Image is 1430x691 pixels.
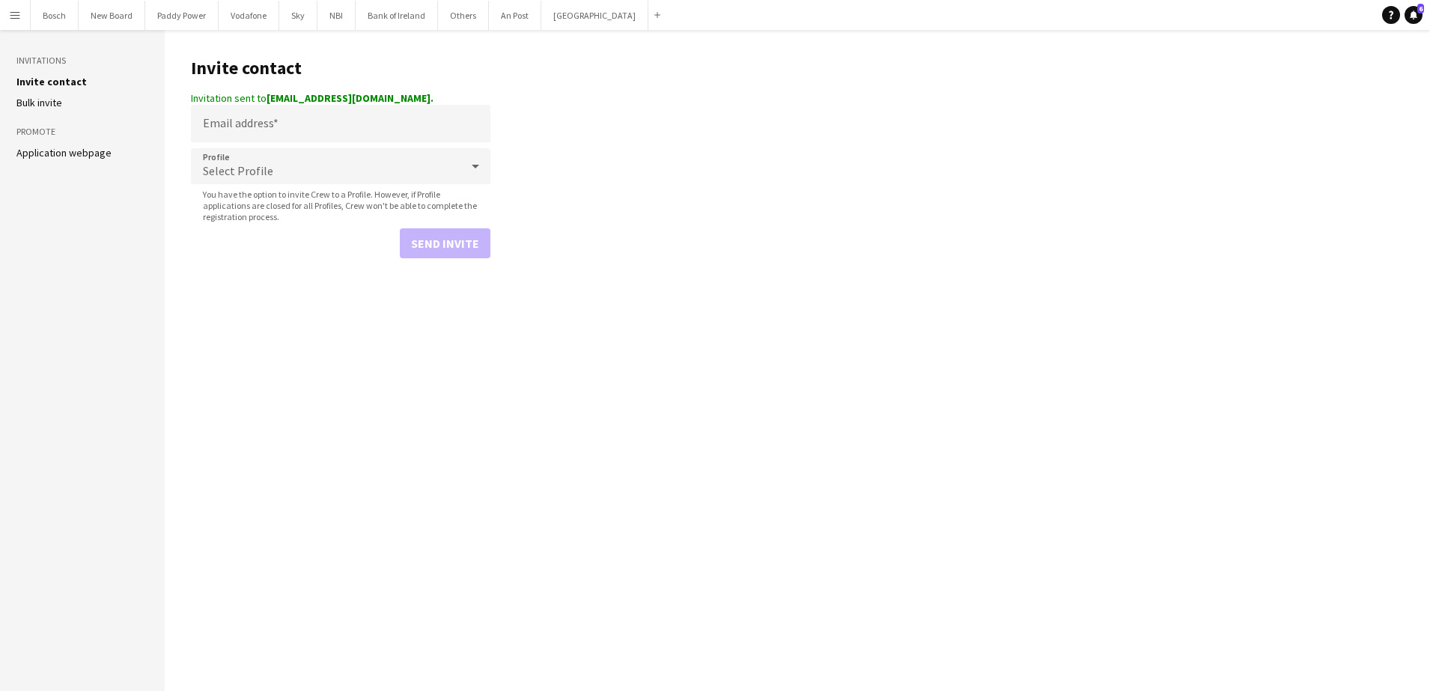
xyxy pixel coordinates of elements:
a: Application webpage [16,146,112,159]
button: New Board [79,1,145,30]
strong: [EMAIL_ADDRESS][DOMAIN_NAME]. [267,91,433,105]
button: Bank of Ireland [356,1,438,30]
a: Bulk invite [16,96,62,109]
button: An Post [489,1,541,30]
span: Select Profile [203,163,273,178]
button: Vodafone [219,1,279,30]
button: Others [438,1,489,30]
a: 6 [1405,6,1423,24]
h3: Promote [16,125,148,138]
button: Paddy Power [145,1,219,30]
div: Invitation sent to [191,91,490,105]
button: NBI [317,1,356,30]
span: You have the option to invite Crew to a Profile. However, if Profile applications are closed for ... [191,189,490,222]
button: Bosch [31,1,79,30]
button: [GEOGRAPHIC_DATA] [541,1,648,30]
button: Sky [279,1,317,30]
span: 6 [1417,4,1424,13]
h3: Invitations [16,54,148,67]
h1: Invite contact [191,57,490,79]
a: Invite contact [16,75,87,88]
